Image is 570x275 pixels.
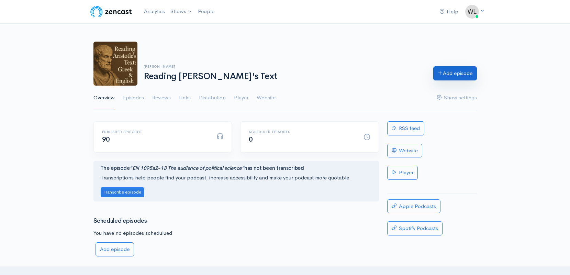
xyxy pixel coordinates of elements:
[123,86,144,110] a: Episodes
[257,86,276,110] a: Website
[101,174,372,182] p: Transcriptions help people find your podcast, increase accessibility and make your podcast more q...
[387,121,424,135] a: RSS feed
[89,5,133,19] img: ZenCast Logo
[433,66,477,80] a: Add episode
[195,4,217,19] a: People
[234,86,248,110] a: Player
[249,130,355,134] h6: Scheduled episodes
[93,86,115,110] a: Overview
[144,71,425,81] h1: Reading [PERSON_NAME]'s Text
[130,165,244,171] i: "EN 1095a2-13 The audience of political science"
[101,188,144,195] a: Transcribe episode
[387,166,418,180] a: Player
[141,4,168,19] a: Analytics
[93,218,379,224] h3: Scheduled episodes
[249,135,253,144] span: 0
[387,221,443,235] a: Spotify Podcasts
[168,4,195,19] a: Shows
[387,199,440,213] a: Apple Podcasts
[101,187,144,197] button: Transcribe episode
[465,5,479,19] img: ...
[437,4,461,19] a: Help
[179,86,191,110] a: Links
[101,165,372,171] h4: The episode has not been transcribed
[96,242,134,256] a: Add episode
[144,65,425,68] h6: [PERSON_NAME]
[387,144,422,158] a: Website
[102,130,209,134] h6: Published episodes
[102,135,110,144] span: 90
[152,86,171,110] a: Reviews
[199,86,226,110] a: Distribution
[93,229,379,237] p: You have no episodes schedulued
[437,86,477,110] a: Show settings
